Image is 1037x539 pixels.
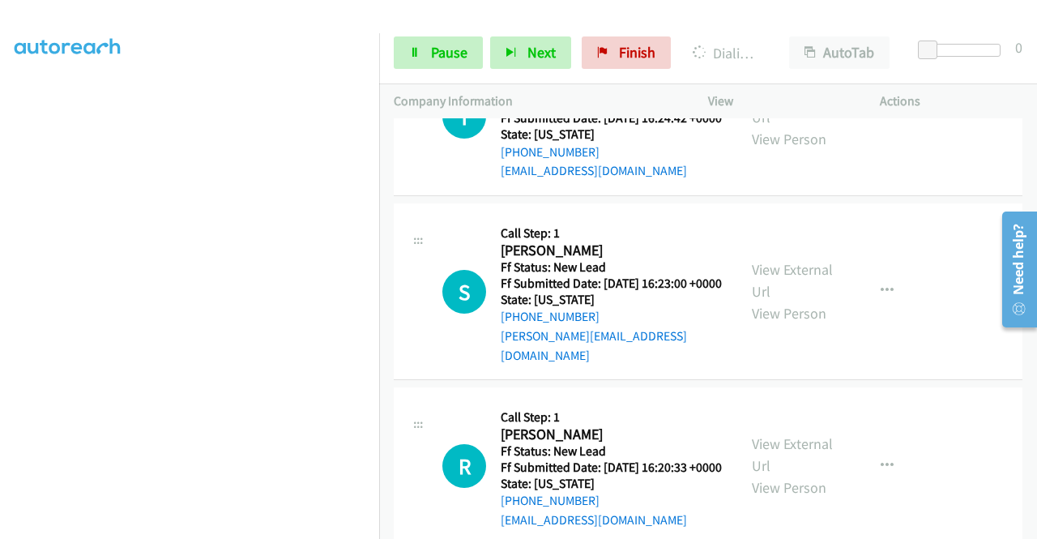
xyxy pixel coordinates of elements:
h5: Ff Submitted Date: [DATE] 16:20:33 +0000 [501,460,722,476]
p: Dialing [PERSON_NAME] [693,42,760,64]
h2: [PERSON_NAME] [501,426,722,444]
h5: Ff Status: New Lead [501,443,722,460]
h5: Call Step: 1 [501,409,722,426]
h5: State: [US_STATE] [501,292,723,308]
a: Pause [394,36,483,69]
div: 0 [1015,36,1022,58]
h1: S [442,270,486,314]
a: View External Url [752,86,833,126]
a: [PHONE_NUMBER] [501,144,600,160]
button: AutoTab [789,36,890,69]
a: View Person [752,478,826,497]
span: Pause [431,43,467,62]
h5: Ff Submitted Date: [DATE] 16:24:42 +0000 [501,110,722,126]
a: [PERSON_NAME][EMAIL_ADDRESS][DOMAIN_NAME] [501,328,687,363]
span: Next [527,43,556,62]
a: Finish [582,36,671,69]
p: Actions [880,92,1022,111]
h5: State: [US_STATE] [501,126,722,143]
a: View External Url [752,434,833,475]
a: View External Url [752,260,833,301]
a: [PHONE_NUMBER] [501,309,600,324]
a: [PHONE_NUMBER] [501,493,600,508]
a: View Person [752,130,826,148]
h1: R [442,444,486,488]
a: View Person [752,304,826,323]
span: Finish [619,43,655,62]
h5: Call Step: 1 [501,225,723,242]
div: The call is yet to be attempted [442,444,486,488]
p: View [708,92,851,111]
a: [EMAIL_ADDRESS][DOMAIN_NAME] [501,512,687,528]
button: Next [490,36,571,69]
h5: State: [US_STATE] [501,476,722,492]
iframe: Resource Center [991,205,1037,334]
p: Company Information [394,92,679,111]
h5: Ff Submitted Date: [DATE] 16:23:00 +0000 [501,276,723,292]
div: The call is yet to be attempted [442,270,486,314]
h2: [PERSON_NAME] [501,242,723,260]
h5: Ff Status: New Lead [501,259,723,276]
div: Delay between calls (in seconds) [926,44,1001,57]
a: [EMAIL_ADDRESS][DOMAIN_NAME] [501,163,687,178]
